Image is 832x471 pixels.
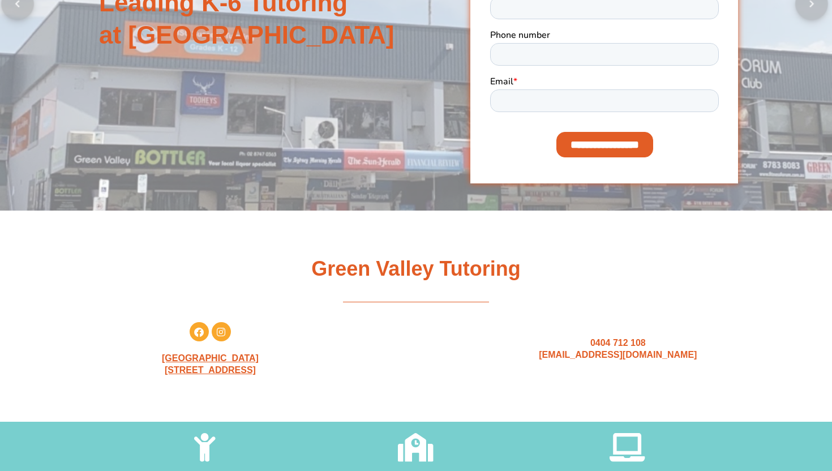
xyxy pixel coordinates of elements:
iframe: Chat Widget [638,343,832,471]
a: [GEOGRAPHIC_DATA][STREET_ADDRESS] [162,353,259,375]
h2: [EMAIL_ADDRESS][DOMAIN_NAME] [506,337,730,361]
h2: Green Valley Tutoring [99,256,733,282]
span: 0404 712 108 [590,338,646,348]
